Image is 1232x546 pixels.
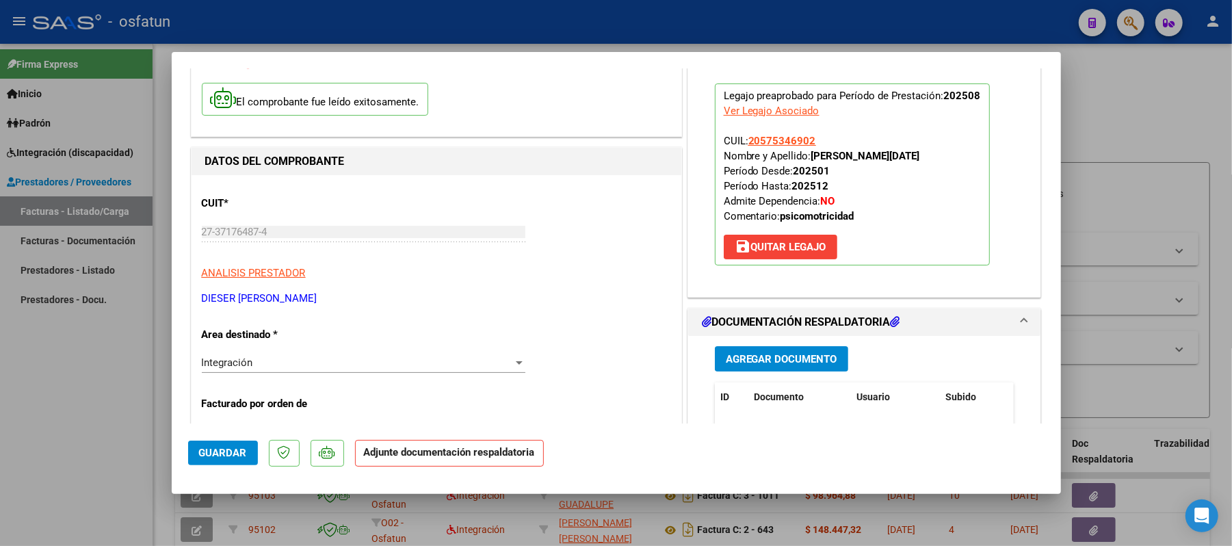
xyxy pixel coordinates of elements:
[857,391,891,402] span: Usuario
[724,103,820,118] div: Ver Legajo Asociado
[688,63,1041,297] div: PREAPROBACIÓN PARA INTEGRACION
[202,396,343,412] p: Facturado por orden de
[794,165,830,177] strong: 202501
[724,135,920,222] span: CUIL: Nombre y Apellido: Período Desde: Período Hasta: Admite Dependencia:
[811,150,920,162] strong: [PERSON_NAME][DATE]
[748,135,816,147] span: 20575346902
[199,447,247,459] span: Guardar
[202,356,253,369] span: Integración
[720,391,729,402] span: ID
[202,267,306,279] span: ANALISIS PRESTADOR
[202,327,343,343] p: Area destinado *
[242,56,516,68] span: Recibida. En proceso de confirmacion/aceptac por la OS.
[781,210,854,222] strong: psicomotricidad
[724,235,837,259] button: Quitar Legajo
[702,314,900,330] h1: DOCUMENTACIÓN RESPALDATORIA
[944,90,981,102] strong: 202508
[715,382,749,412] datatable-header-cell: ID
[726,353,837,365] span: Agregar Documento
[852,382,941,412] datatable-header-cell: Usuario
[715,83,990,265] p: Legajo preaprobado para Período de Prestación:
[205,155,345,168] strong: DATOS DEL COMPROBANTE
[821,195,835,207] strong: NO
[735,238,751,255] mat-icon: save
[749,382,852,412] datatable-header-cell: Documento
[946,391,977,402] span: Subido
[735,241,826,253] span: Quitar Legajo
[202,196,343,211] p: CUIT
[188,441,258,465] button: Guardar
[1185,499,1218,532] div: Open Intercom Messenger
[724,210,854,222] span: Comentario:
[941,382,1009,412] datatable-header-cell: Subido
[202,83,428,116] p: El comprobante fue leído exitosamente.
[755,391,804,402] span: Documento
[688,309,1041,336] mat-expansion-panel-header: DOCUMENTACIÓN RESPALDATORIA
[202,291,671,307] p: DIESER [PERSON_NAME]
[364,446,535,458] strong: Adjunte documentación respaldatoria
[715,346,848,372] button: Agregar Documento
[792,180,829,192] strong: 202512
